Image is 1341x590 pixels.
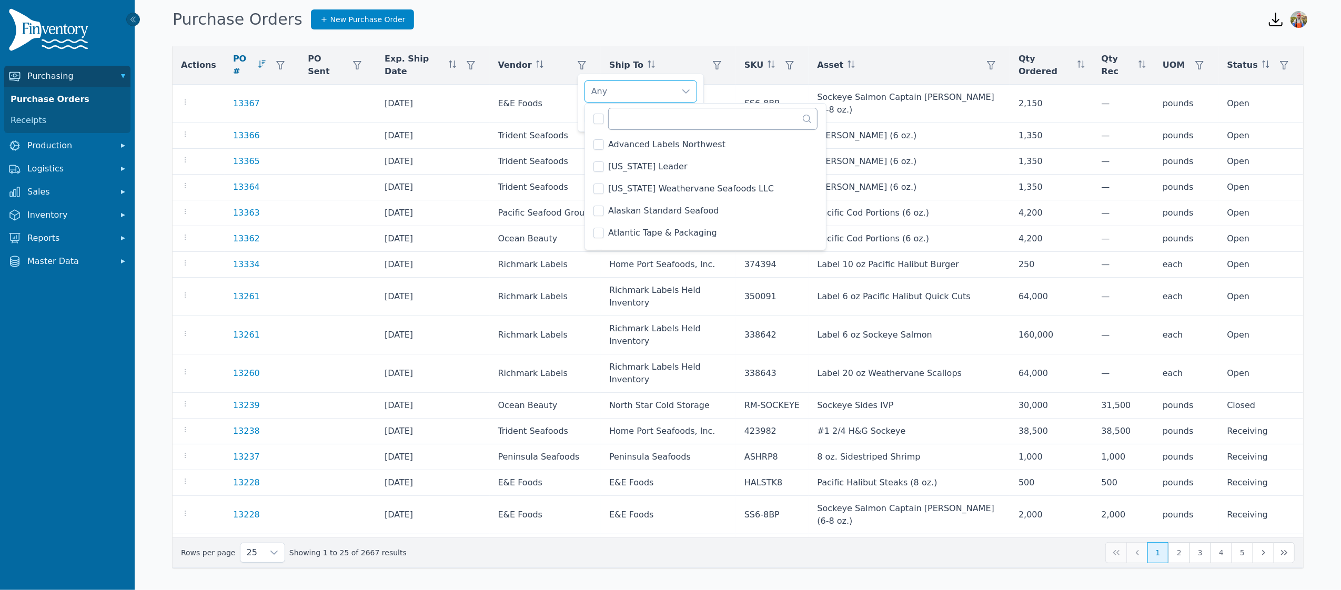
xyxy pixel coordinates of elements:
[1010,175,1093,200] td: 1,350
[4,251,130,272] button: Master Data
[1093,252,1154,278] td: —
[601,393,736,419] td: North Star Cold Storage
[490,393,601,419] td: Ocean Beauty
[376,470,490,496] td: [DATE]
[736,534,809,560] td: RM-COHO
[1093,123,1154,149] td: —
[601,316,736,354] td: Richmark Labels Held Inventory
[1093,534,1154,560] td: 2,000
[233,232,260,245] a: 13362
[173,10,303,29] h1: Purchase Orders
[376,316,490,354] td: [DATE]
[376,354,490,393] td: [DATE]
[376,278,490,316] td: [DATE]
[736,419,809,444] td: 423982
[736,85,809,123] td: SS6-8BP
[1218,278,1303,316] td: Open
[601,496,736,534] td: E&E Foods
[1010,393,1093,419] td: 30,000
[376,252,490,278] td: [DATE]
[1211,542,1232,563] button: Page 4
[608,205,719,217] span: Alaskan Standard Seafood
[27,209,112,221] span: Inventory
[587,134,824,155] li: Advanced Labels Northwest
[1154,175,1219,200] td: pounds
[1154,419,1219,444] td: pounds
[376,149,490,175] td: [DATE]
[1093,419,1154,444] td: 38,500
[1010,123,1093,149] td: 1,350
[27,139,112,152] span: Production
[376,200,490,226] td: [DATE]
[1163,59,1185,72] span: UOM
[587,200,824,221] li: Alaskan Standard Seafood
[490,534,601,560] td: Trident Seafoods
[233,97,260,110] a: 13367
[1019,53,1073,78] span: Qty Ordered
[1154,200,1219,226] td: pounds
[809,175,1010,200] td: [PERSON_NAME] (6 oz.)
[1290,11,1307,28] img: Sera Wheeler
[809,496,1010,534] td: Sockeye Salmon Captain [PERSON_NAME] (6-8 oz.)
[809,85,1010,123] td: Sockeye Salmon Captain [PERSON_NAME] (6-8 oz.)
[1154,123,1219,149] td: pounds
[601,470,736,496] td: E&E Foods
[809,316,1010,354] td: Label 6 oz Sockeye Salmon
[1010,419,1093,444] td: 38,500
[809,444,1010,470] td: 8 oz. Sidestriped Shrimp
[1218,470,1303,496] td: Receiving
[1232,542,1253,563] button: Page 5
[817,59,843,72] span: Asset
[1093,149,1154,175] td: —
[27,70,112,83] span: Purchasing
[809,354,1010,393] td: Label 20 oz Weathervane Scallops
[6,89,128,110] a: Purchase Orders
[1154,149,1219,175] td: pounds
[376,496,490,534] td: [DATE]
[736,278,809,316] td: 350091
[490,200,601,226] td: Pacific Seafood Group
[1218,393,1303,419] td: Closed
[233,258,260,271] a: 13334
[27,255,112,268] span: Master Data
[233,508,260,521] a: 13228
[1010,354,1093,393] td: 64,000
[1093,470,1154,496] td: 500
[376,85,490,123] td: [DATE]
[6,110,128,131] a: Receipts
[608,249,732,261] span: Barentz [GEOGRAPHIC_DATA]
[601,534,736,560] td: Home Port Seafoods, Inc.
[308,53,342,78] span: PO Sent
[809,393,1010,419] td: Sockeye Sides IVP
[1147,542,1168,563] button: Page 1
[1010,470,1093,496] td: 500
[233,181,260,194] a: 13364
[490,316,601,354] td: Richmark Labels
[376,419,490,444] td: [DATE]
[490,470,601,496] td: E&E Foods
[4,158,130,179] button: Logistics
[1093,354,1154,393] td: —
[1093,85,1154,123] td: —
[1274,542,1295,563] button: Last Page
[1010,278,1093,316] td: 64,000
[1218,316,1303,354] td: Open
[490,252,601,278] td: Richmark Labels
[498,59,532,72] span: Vendor
[1093,278,1154,316] td: —
[181,59,216,72] span: Actions
[1227,59,1258,72] span: Status
[809,419,1010,444] td: #1 2/4 H&G Sockeye
[1154,444,1219,470] td: pounds
[376,534,490,560] td: [DATE]
[233,399,260,412] a: 13239
[27,232,112,245] span: Reports
[1154,354,1219,393] td: each
[1218,85,1303,123] td: Open
[1218,149,1303,175] td: Open
[1093,175,1154,200] td: —
[1218,200,1303,226] td: Open
[609,59,643,72] span: Ship To
[1154,470,1219,496] td: pounds
[1093,393,1154,419] td: 31,500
